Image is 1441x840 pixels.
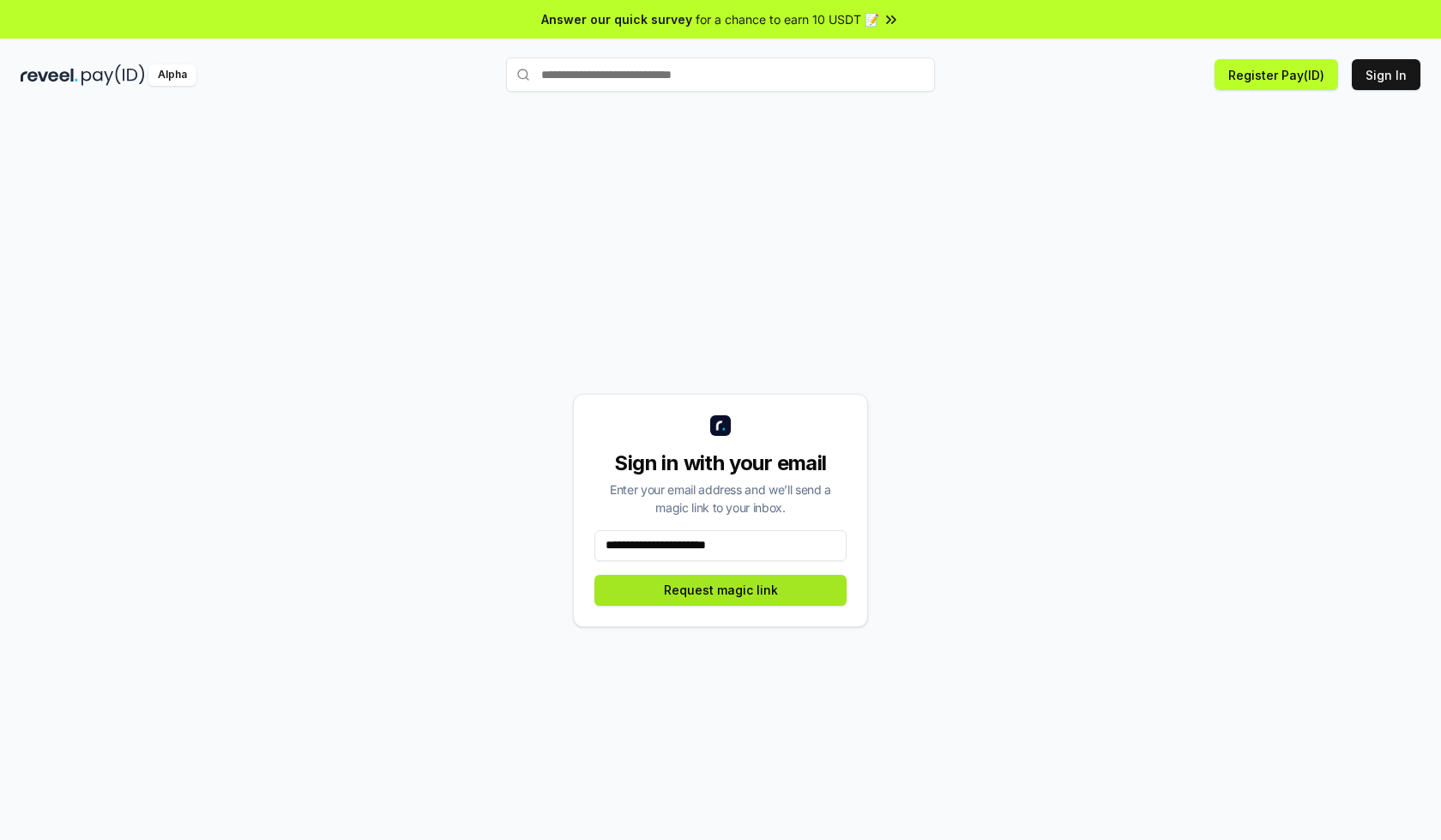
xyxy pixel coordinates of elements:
button: Sign In [1352,59,1420,90]
div: Sign in with your email [594,450,847,477]
span: Answer our quick survey [541,10,692,28]
span: for a chance to earn 10 USDT 📝 [696,10,879,28]
img: reveel_dark [21,64,78,86]
img: pay_id [81,64,145,86]
div: Alpha [148,64,196,86]
img: logo_small [710,415,731,436]
button: Register Pay(ID) [1215,59,1338,90]
button: Request magic link [594,575,847,606]
div: Enter your email address and we’ll send a magic link to your inbox. [594,480,847,517]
